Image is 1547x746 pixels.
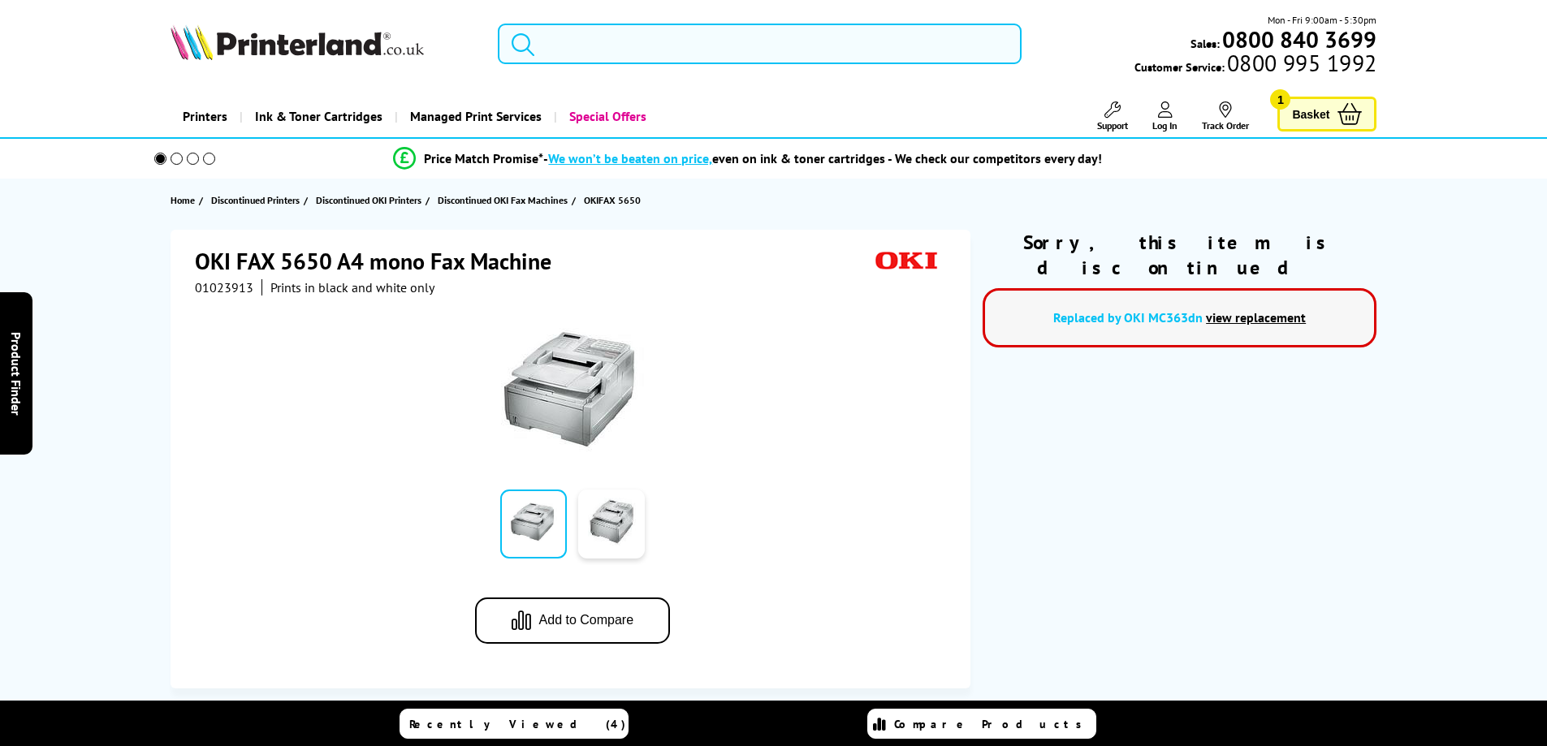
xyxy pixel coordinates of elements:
[211,192,304,209] a: Discontinued Printers
[1202,101,1249,132] a: Track Order
[211,192,300,209] span: Discontinued Printers
[171,96,240,137] a: Printers
[1220,32,1376,47] a: 0800 840 3699
[983,230,1376,280] div: Sorry, this item is discontinued
[195,279,253,295] span: 01023913
[1277,97,1376,132] a: Basket 1
[1152,101,1178,132] a: Log In
[869,246,944,276] img: OKI
[543,150,1102,166] div: - even on ink & toner cartridges - We check our competitors every day!
[8,331,24,415] span: Product Finder
[316,192,426,209] a: Discontinued OKI Printers
[438,192,572,209] a: Discontinued OKI Fax Machines
[270,279,434,295] i: Prints in black and white only
[195,246,568,276] h1: OKI FAX 5650 A4 mono Fax Machine
[548,150,712,166] span: We won’t be beaten on price,
[424,150,543,166] span: Price Match Promise*
[316,192,421,209] span: Discontinued OKI Printers
[1097,101,1128,132] a: Support
[395,96,554,137] a: Managed Print Services
[894,717,1091,731] span: Compare Products
[171,24,424,60] img: Printerland Logo
[1134,55,1376,75] span: Customer Service:
[240,96,395,137] a: Ink & Toner Cartridges
[1152,119,1178,132] span: Log In
[1206,309,1306,326] a: view replacement
[1190,36,1220,51] span: Sales:
[539,613,634,627] span: Add to Compare
[1270,89,1290,110] span: 1
[501,328,644,451] img: OKI FAX 5650
[409,717,626,731] span: Recently Viewed (4)
[400,709,629,739] a: Recently Viewed (4)
[171,192,195,209] span: Home
[584,192,641,209] span: OKIFAX 5650
[1292,103,1329,125] span: Basket
[554,96,659,137] a: Special Offers
[1097,119,1128,132] span: Support
[438,192,568,209] span: Discontinued OKI Fax Machines
[1053,309,1203,326] a: Replaced by OKI MC363dn
[1225,55,1376,71] span: 0800 995 1992
[1268,12,1376,28] span: Mon - Fri 9:00am - 5:30pm
[1222,24,1376,54] b: 0800 840 3699
[132,144,1364,173] li: modal_Promise
[475,597,670,644] button: Add to Compare
[171,192,199,209] a: Home
[255,96,382,137] span: Ink & Toner Cartridges
[171,24,478,63] a: Printerland Logo
[584,192,645,209] a: OKIFAX 5650
[867,709,1096,739] a: Compare Products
